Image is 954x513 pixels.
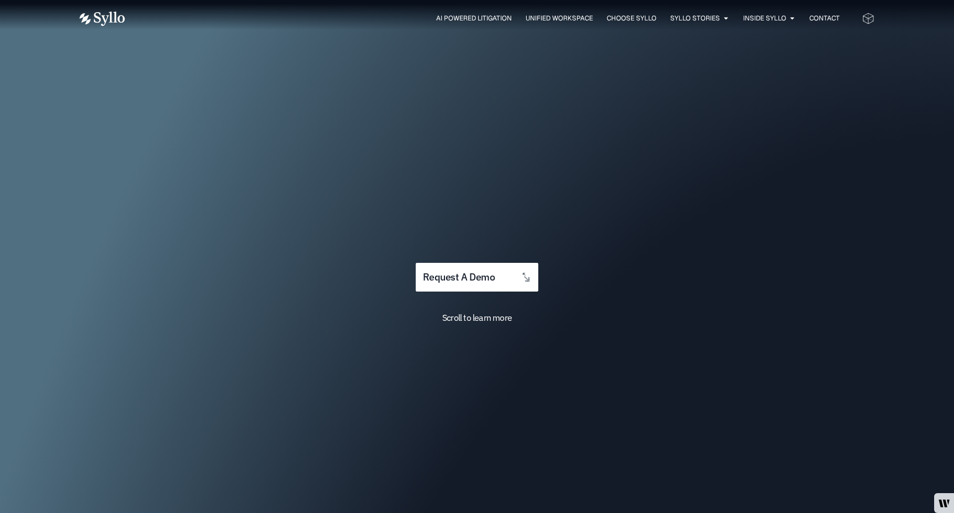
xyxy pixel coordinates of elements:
[670,13,720,23] a: Syllo Stories
[607,13,656,23] a: Choose Syllo
[147,13,840,24] div: Menu Toggle
[436,13,512,23] a: AI Powered Litigation
[526,13,593,23] a: Unified Workspace
[809,13,840,23] a: Contact
[442,312,512,323] span: Scroll to learn more
[416,263,538,292] a: request a demo
[79,12,125,26] img: Vector
[147,13,840,24] nav: Menu
[743,13,786,23] a: Inside Syllo
[423,272,495,283] span: request a demo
